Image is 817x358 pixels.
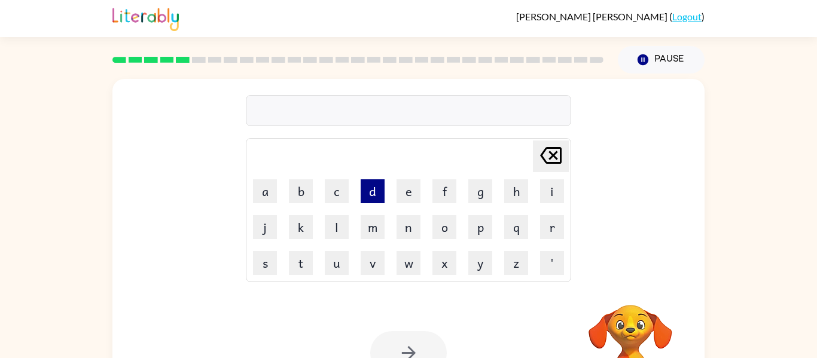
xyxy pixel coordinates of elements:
button: x [432,251,456,275]
button: o [432,215,456,239]
button: t [289,251,313,275]
button: a [253,179,277,203]
button: ' [540,251,564,275]
button: r [540,215,564,239]
button: m [361,215,385,239]
button: q [504,215,528,239]
button: e [397,179,420,203]
img: Literably [112,5,179,31]
button: s [253,251,277,275]
a: Logout [672,11,702,22]
button: y [468,251,492,275]
div: ( ) [516,11,705,22]
button: g [468,179,492,203]
button: i [540,179,564,203]
button: j [253,215,277,239]
button: n [397,215,420,239]
button: l [325,215,349,239]
button: d [361,179,385,203]
button: v [361,251,385,275]
button: h [504,179,528,203]
button: z [504,251,528,275]
button: w [397,251,420,275]
button: Pause [618,46,705,74]
span: [PERSON_NAME] [PERSON_NAME] [516,11,669,22]
button: u [325,251,349,275]
button: f [432,179,456,203]
button: c [325,179,349,203]
button: k [289,215,313,239]
button: b [289,179,313,203]
button: p [468,215,492,239]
